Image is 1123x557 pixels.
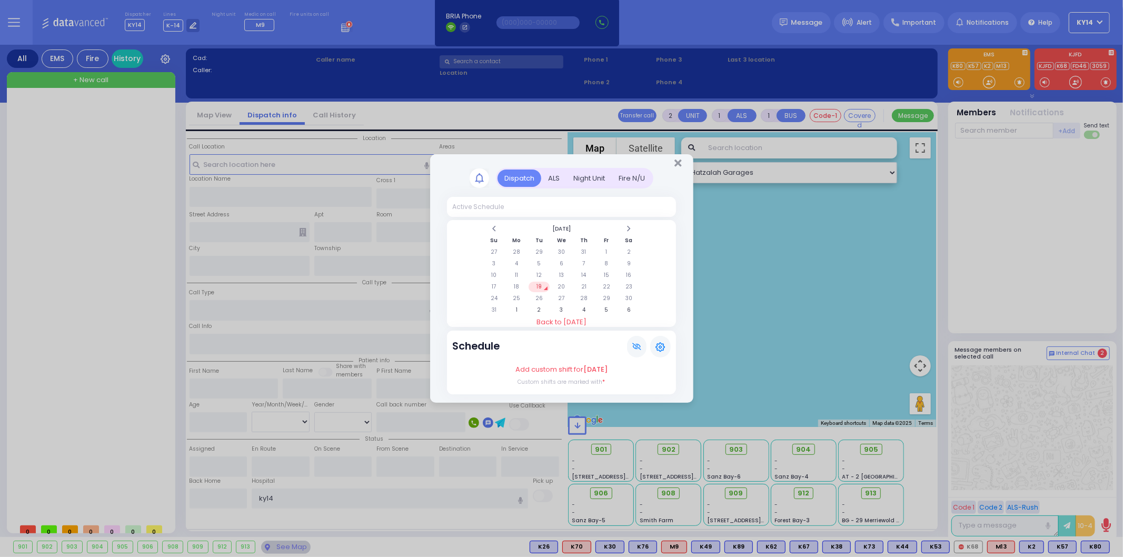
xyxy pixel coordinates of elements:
[492,225,497,233] span: Previous Month
[595,282,617,292] td: 22
[447,317,676,327] a: Back to [DATE]
[529,282,550,292] td: 19
[529,235,550,246] th: Tu
[595,247,617,257] td: 1
[551,235,572,246] th: We
[515,364,608,375] label: Add custom shift for
[541,170,567,187] div: ALS
[483,282,505,292] td: 17
[618,270,640,281] td: 16
[498,170,541,187] div: Dispatch
[551,293,572,304] td: 27
[551,305,572,315] td: 3
[506,282,528,292] td: 18
[573,235,595,246] th: Th
[595,235,617,246] th: Fr
[506,235,528,246] th: Mo
[612,170,652,187] div: Fire N/U
[529,305,550,315] td: 2
[551,270,572,281] td: 13
[506,247,528,257] td: 28
[595,305,617,315] td: 5
[618,282,640,292] td: 23
[618,305,640,315] td: 6
[626,225,631,233] span: Next Month
[483,235,505,246] th: Su
[551,258,572,269] td: 6
[483,270,505,281] td: 10
[573,247,595,257] td: 31
[452,340,500,352] h3: Schedule
[618,235,640,246] th: Sa
[483,258,505,269] td: 3
[573,258,595,269] td: 7
[529,293,550,304] td: 26
[483,293,505,304] td: 24
[452,202,504,212] div: Active Schedule
[573,282,595,292] td: 21
[595,270,617,281] td: 15
[506,293,528,304] td: 25
[583,364,608,374] span: [DATE]
[618,293,640,304] td: 30
[529,270,550,281] td: 12
[506,224,617,234] th: Select Month
[595,258,617,269] td: 8
[618,258,640,269] td: 9
[506,305,528,315] td: 1
[595,293,617,304] td: 29
[551,282,572,292] td: 20
[551,247,572,257] td: 30
[618,247,640,257] td: 2
[483,305,505,315] td: 31
[518,378,605,386] label: Custom shifts are marked with
[483,247,505,257] td: 27
[573,270,595,281] td: 14
[573,305,595,315] td: 4
[573,293,595,304] td: 28
[506,270,528,281] td: 11
[529,258,550,269] td: 5
[674,158,681,168] button: Close
[529,247,550,257] td: 29
[506,258,528,269] td: 4
[567,170,612,187] div: Night Unit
